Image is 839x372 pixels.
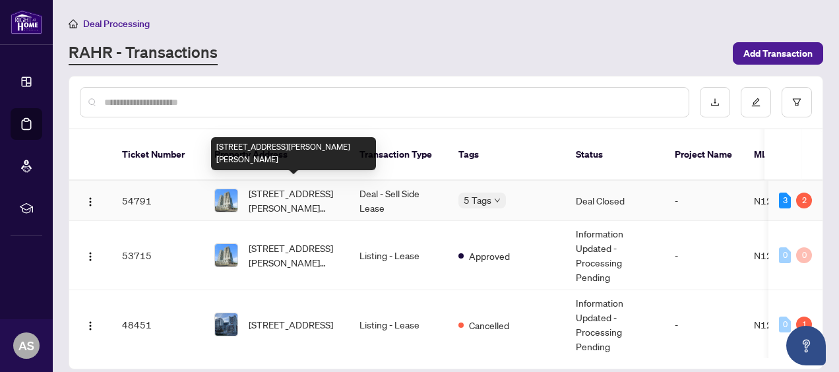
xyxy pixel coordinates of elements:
[565,181,664,221] td: Deal Closed
[464,193,491,208] span: 5 Tags
[469,318,509,332] span: Cancelled
[448,129,565,181] th: Tags
[565,129,664,181] th: Status
[469,249,510,263] span: Approved
[743,129,823,181] th: MLS #
[215,189,237,212] img: thumbnail-img
[796,247,812,263] div: 0
[796,317,812,332] div: 1
[80,245,101,266] button: Logo
[11,10,42,34] img: logo
[565,290,664,359] td: Information Updated - Processing Pending
[494,197,501,204] span: down
[664,290,743,359] td: -
[69,42,218,65] a: RAHR - Transactions
[733,42,823,65] button: Add Transaction
[779,317,791,332] div: 0
[786,326,826,365] button: Open asap
[664,221,743,290] td: -
[215,313,237,336] img: thumbnail-img
[18,336,34,355] span: AS
[349,181,448,221] td: Deal - Sell Side Lease
[83,18,150,30] span: Deal Processing
[249,186,338,215] span: [STREET_ADDRESS][PERSON_NAME][PERSON_NAME]
[111,290,204,359] td: 48451
[700,87,730,117] button: download
[349,129,448,181] th: Transaction Type
[85,321,96,331] img: Logo
[779,247,791,263] div: 0
[565,221,664,290] td: Information Updated - Processing Pending
[792,98,801,107] span: filter
[69,19,78,28] span: home
[754,249,808,261] span: N12408044
[111,181,204,221] td: 54791
[85,251,96,262] img: Logo
[349,290,448,359] td: Listing - Lease
[85,197,96,207] img: Logo
[111,129,204,181] th: Ticket Number
[779,193,791,208] div: 3
[782,87,812,117] button: filter
[249,241,338,270] span: [STREET_ADDRESS][PERSON_NAME][PERSON_NAME]
[211,137,376,170] div: [STREET_ADDRESS][PERSON_NAME][PERSON_NAME]
[215,244,237,266] img: thumbnail-img
[349,221,448,290] td: Listing - Lease
[80,314,101,335] button: Logo
[80,190,101,211] button: Logo
[664,181,743,221] td: -
[741,87,771,117] button: edit
[743,43,813,64] span: Add Transaction
[204,129,349,181] th: Property Address
[710,98,720,107] span: download
[111,221,204,290] td: 53715
[754,195,808,206] span: N12408044
[664,129,743,181] th: Project Name
[754,319,808,330] span: N12339882
[249,317,333,332] span: [STREET_ADDRESS]
[796,193,812,208] div: 2
[751,98,761,107] span: edit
